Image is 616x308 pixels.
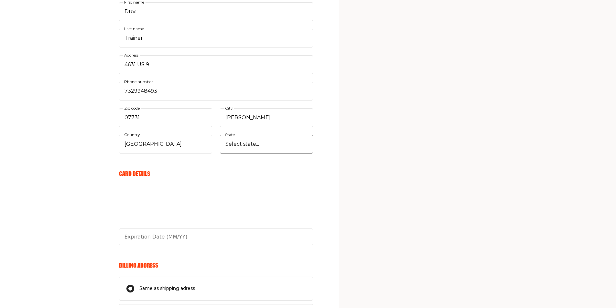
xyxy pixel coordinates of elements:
input: Zip code [119,108,212,127]
select: Country [119,135,212,154]
iframe: cvv [119,207,313,255]
input: Last name [119,29,313,48]
label: Last name [123,25,145,32]
input: City [220,108,313,127]
label: City [224,105,234,112]
label: Address [123,52,140,59]
label: Country [123,131,141,138]
input: Address [119,55,313,74]
h6: Billing Address [119,262,313,269]
label: Phone number [123,78,154,85]
select: State [220,135,313,154]
iframe: card [119,185,313,233]
label: State [224,131,236,138]
input: First name [119,2,313,21]
h6: Card Details [119,170,313,177]
input: Please enter a valid expiration date in the format MM/YY [119,228,313,245]
span: Same as shipping adress [139,285,195,292]
label: Zip code [123,105,141,112]
input: Phone number [119,82,313,101]
input: Same as shipping adress [126,285,134,292]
